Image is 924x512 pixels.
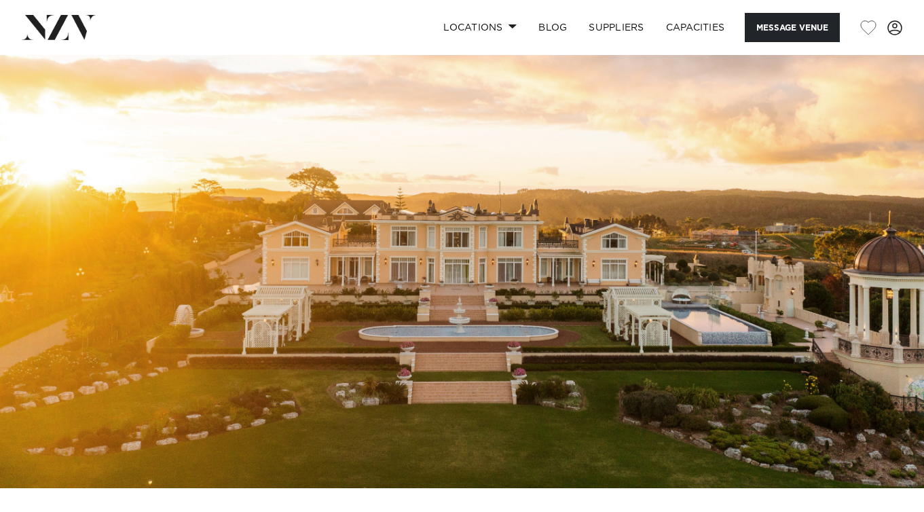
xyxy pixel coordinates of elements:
[745,13,840,42] button: Message Venue
[578,13,654,42] a: SUPPLIERS
[528,13,578,42] a: BLOG
[432,13,528,42] a: Locations
[22,15,96,39] img: nzv-logo.png
[655,13,736,42] a: Capacities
